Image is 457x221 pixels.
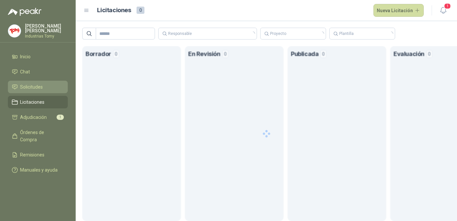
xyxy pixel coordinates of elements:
[8,8,41,16] img: Logo peakr
[8,96,68,108] a: Licitaciones
[373,4,424,17] button: Nueva Licitación
[20,129,62,143] span: Órdenes de Compra
[8,111,68,124] a: Adjudicación1
[444,3,451,9] span: 1
[8,81,68,93] a: Solicitudes
[25,34,68,38] p: Industrias Tomy
[437,5,449,16] button: 1
[8,50,68,63] a: Inicio
[8,164,68,176] a: Manuales y ayuda
[8,66,68,78] a: Chat
[251,32,255,36] span: loading
[25,24,68,33] p: [PERSON_NAME] [PERSON_NAME]
[320,32,324,36] span: loading
[20,68,30,75] span: Chat
[20,151,45,158] span: Remisiones
[8,25,21,37] img: Company Logo
[137,7,144,14] span: 0
[20,166,58,174] span: Manuales y ayuda
[20,83,43,91] span: Solicitudes
[20,114,47,121] span: Adjudicación
[8,126,68,146] a: Órdenes de Compra
[57,115,64,120] span: 1
[20,98,45,106] span: Licitaciones
[97,6,131,15] h1: Licitaciones
[389,32,393,36] span: loading
[20,53,31,60] span: Inicio
[8,149,68,161] a: Remisiones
